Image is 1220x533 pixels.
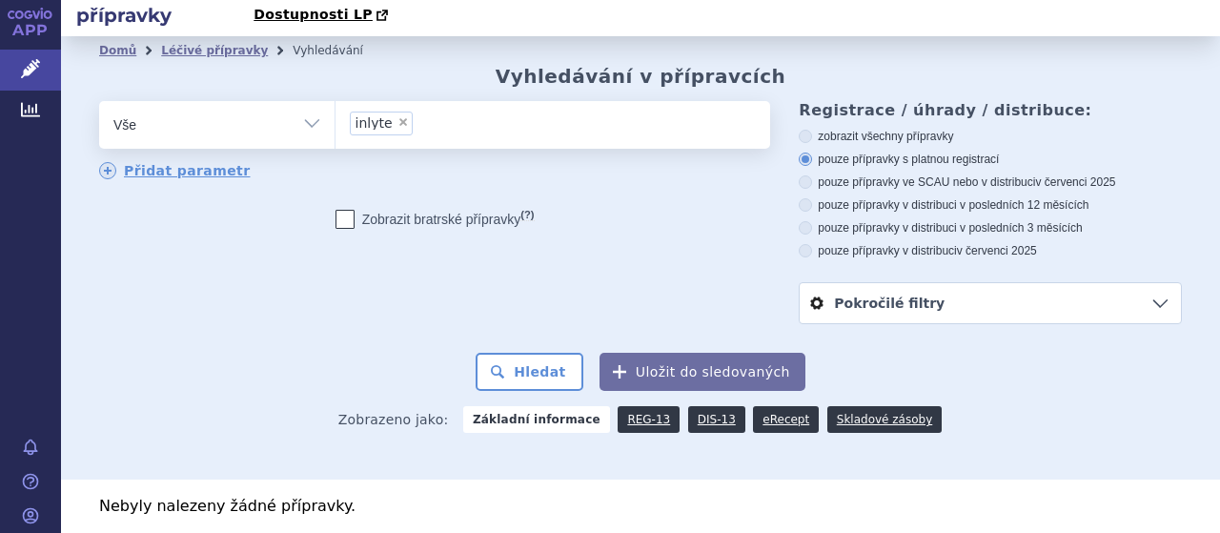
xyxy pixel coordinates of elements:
a: Přidat parametr [99,162,251,179]
label: pouze přípravky v distribuci v posledních 3 měsících [799,220,1182,236]
a: Pokročilé filtry [800,283,1181,323]
label: zobrazit všechny přípravky [799,129,1182,144]
p: Nebyly nalezeny žádné přípravky. [99,499,1182,514]
span: inlyte [356,116,393,130]
a: Domů [99,44,136,57]
span: Zobrazeno jako: [338,406,449,433]
input: inlyte [418,111,429,134]
a: Dostupnosti LP [248,2,397,29]
span: × [397,116,409,128]
h2: Vyhledávání v přípravcích [496,65,786,88]
label: Zobrazit bratrské přípravky [335,210,535,229]
button: Hledat [476,353,583,391]
span: v červenci 2025 [957,244,1037,257]
span: v červenci 2025 [1035,175,1115,189]
a: eRecept [753,406,819,433]
button: Uložit do sledovaných [600,353,805,391]
a: REG-13 [618,406,680,433]
a: DIS-13 [688,406,745,433]
label: pouze přípravky v distribuci [799,243,1182,258]
abbr: (?) [520,209,534,221]
li: Vyhledávání [293,36,388,65]
h3: Registrace / úhrady / distribuce: [799,101,1182,119]
a: Léčivé přípravky [161,44,268,57]
label: pouze přípravky ve SCAU nebo v distribuci [799,174,1182,190]
strong: Základní informace [463,406,610,433]
a: Skladové zásoby [827,406,942,433]
label: pouze přípravky s platnou registrací [799,152,1182,167]
label: pouze přípravky v distribuci v posledních 12 měsících [799,197,1182,213]
span: Dostupnosti LP [254,7,373,22]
